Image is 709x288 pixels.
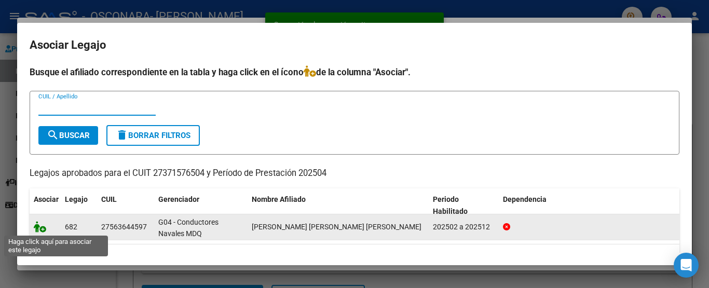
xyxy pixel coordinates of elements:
[47,129,59,141] mat-icon: search
[503,195,547,203] span: Dependencia
[158,195,199,203] span: Gerenciador
[154,188,248,223] datatable-header-cell: Gerenciador
[252,195,306,203] span: Nombre Afiliado
[34,195,59,203] span: Asociar
[433,221,495,233] div: 202502 a 202512
[30,244,679,270] div: 1 registros
[97,188,154,223] datatable-header-cell: CUIL
[106,125,200,146] button: Borrar Filtros
[47,131,90,140] span: Buscar
[433,195,468,215] span: Periodo Habilitado
[674,253,699,278] div: Open Intercom Messenger
[30,35,679,55] h2: Asociar Legajo
[65,195,88,203] span: Legajo
[101,221,147,233] div: 27563644597
[252,223,421,231] span: ZALAZAR RAMIREZ EMMA LARISA
[429,188,499,223] datatable-header-cell: Periodo Habilitado
[30,65,679,79] h4: Busque el afiliado correspondiente en la tabla y haga click en el ícono de la columna "Asociar".
[38,126,98,145] button: Buscar
[61,188,97,223] datatable-header-cell: Legajo
[248,188,429,223] datatable-header-cell: Nombre Afiliado
[65,223,77,231] span: 682
[499,188,680,223] datatable-header-cell: Dependencia
[30,188,61,223] datatable-header-cell: Asociar
[158,218,219,238] span: G04 - Conductores Navales MDQ
[101,195,117,203] span: CUIL
[116,131,190,140] span: Borrar Filtros
[116,129,128,141] mat-icon: delete
[30,167,679,180] p: Legajos aprobados para el CUIT 27371576504 y Período de Prestación 202504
